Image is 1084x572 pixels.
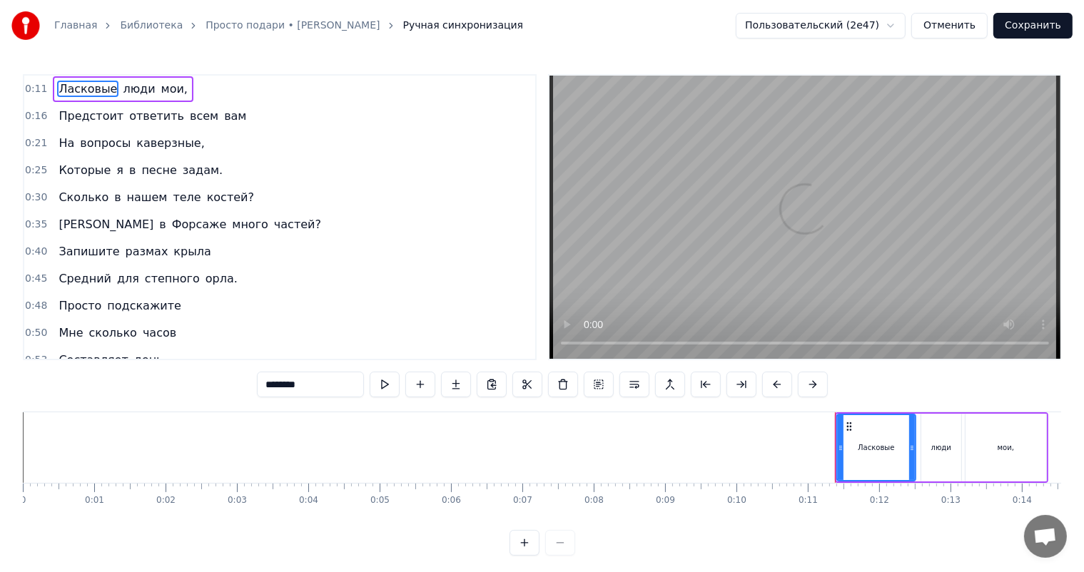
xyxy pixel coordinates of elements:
[25,326,47,340] span: 0:50
[160,81,189,97] span: мои,
[85,495,104,506] div: 0:01
[204,270,239,287] span: орла.
[1013,495,1032,506] div: 0:14
[133,352,165,368] span: день
[57,189,110,205] span: Сколько
[1024,515,1067,558] div: Открытый чат
[941,495,961,506] div: 0:13
[25,218,47,232] span: 0:35
[25,353,47,367] span: 0:53
[206,19,380,33] a: Просто подари • [PERSON_NAME]
[171,189,202,205] span: теле
[57,108,125,124] span: Предстоит
[273,216,323,233] span: частей?
[931,442,951,453] div: люди
[57,216,155,233] span: [PERSON_NAME]
[223,108,248,124] span: вам
[120,19,183,33] a: Библиотека
[156,495,176,506] div: 0:02
[128,162,137,178] span: в
[25,109,47,123] span: 0:16
[858,442,894,453] div: Ласковые
[11,11,40,40] img: youka
[141,325,178,341] span: часов
[799,495,818,506] div: 0:11
[998,442,1014,453] div: мои,
[442,495,461,506] div: 0:06
[584,495,604,506] div: 0:08
[54,19,97,33] a: Главная
[88,325,138,341] span: сколько
[57,325,84,341] span: Мне
[911,13,988,39] button: Отменить
[231,216,270,233] span: много
[126,189,169,205] span: нашем
[370,495,390,506] div: 0:05
[25,190,47,205] span: 0:30
[128,108,186,124] span: ответить
[57,162,112,178] span: Которые
[115,162,125,178] span: я
[158,216,167,233] span: в
[403,19,524,33] span: Ручная синхронизация
[57,297,103,314] span: Просто
[25,272,47,286] span: 0:45
[124,243,170,260] span: размах
[25,82,47,96] span: 0:11
[140,162,178,178] span: песне
[993,13,1073,39] button: Сохранить
[299,495,318,506] div: 0:04
[57,135,76,151] span: На
[106,297,183,314] span: подскажите
[57,81,118,97] span: Ласковые
[116,270,141,287] span: для
[21,495,26,506] div: 0
[143,270,201,287] span: степного
[121,81,156,97] span: люди
[57,352,129,368] span: Составляет
[171,216,228,233] span: Форсаже
[54,19,523,33] nav: breadcrumb
[57,243,121,260] span: Запишите
[78,135,132,151] span: вопросы
[181,162,224,178] span: задам.
[870,495,889,506] div: 0:12
[25,136,47,150] span: 0:21
[113,189,122,205] span: в
[727,495,746,506] div: 0:10
[57,270,113,287] span: Средний
[206,189,255,205] span: костей?
[656,495,675,506] div: 0:09
[228,495,247,506] div: 0:03
[188,108,220,124] span: всем
[25,245,47,259] span: 0:40
[25,163,47,178] span: 0:25
[513,495,532,506] div: 0:07
[135,135,206,151] span: каверзные,
[25,299,47,313] span: 0:48
[172,243,212,260] span: крыла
